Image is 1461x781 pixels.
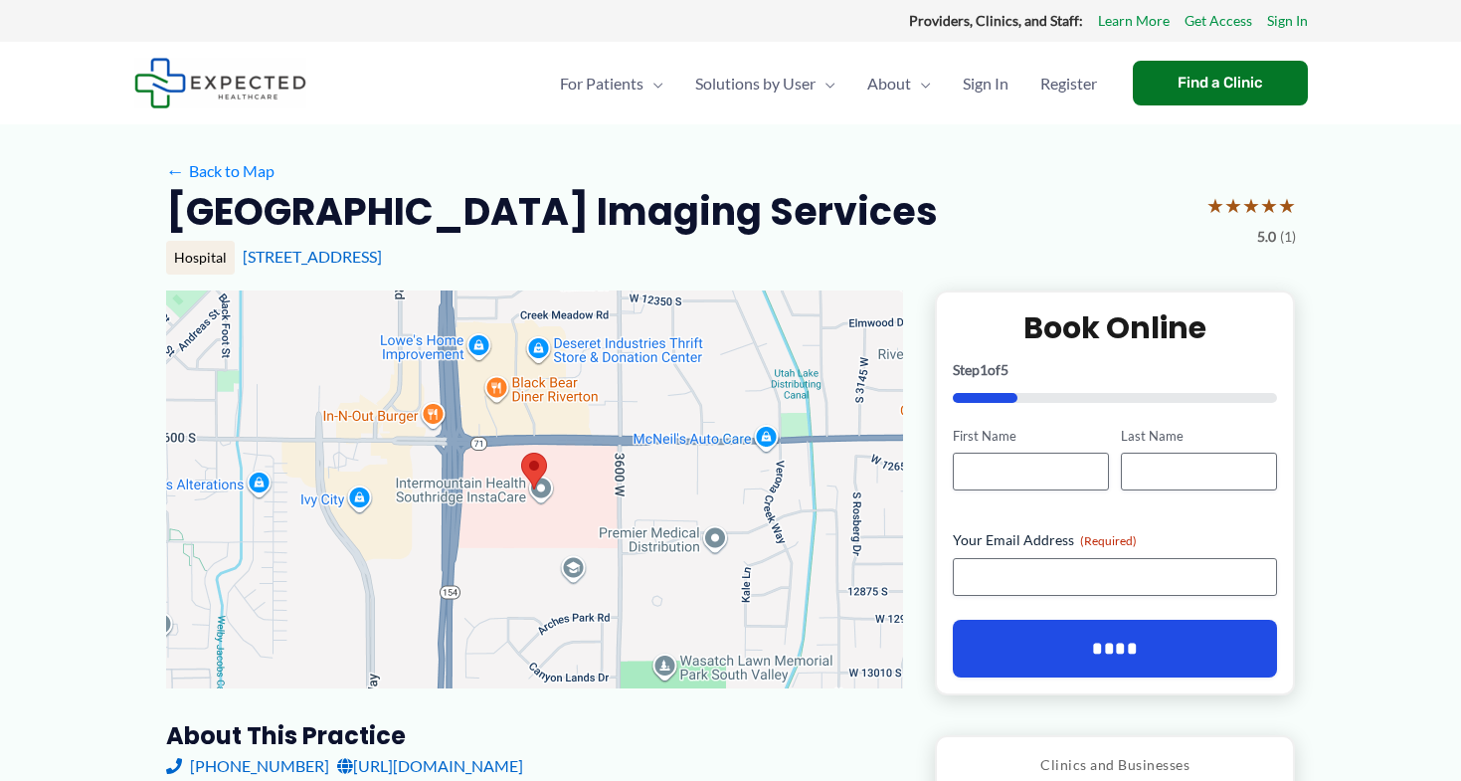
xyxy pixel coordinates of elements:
[1133,61,1308,105] a: Find a Clinic
[337,751,523,781] a: [URL][DOMAIN_NAME]
[816,49,835,118] span: Menu Toggle
[1080,533,1137,548] span: (Required)
[1040,49,1097,118] span: Register
[1224,187,1242,224] span: ★
[1121,427,1277,446] label: Last Name
[243,247,382,266] a: [STREET_ADDRESS]
[695,49,816,118] span: Solutions by User
[1098,8,1170,34] a: Learn More
[1206,187,1224,224] span: ★
[1024,49,1113,118] a: Register
[963,49,1008,118] span: Sign In
[1257,224,1276,250] span: 5.0
[166,156,274,186] a: ←Back to Map
[980,361,988,378] span: 1
[166,187,938,236] h2: [GEOGRAPHIC_DATA] Imaging Services
[867,49,911,118] span: About
[953,308,1278,347] h2: Book Online
[911,49,931,118] span: Menu Toggle
[679,49,851,118] a: Solutions by UserMenu Toggle
[952,752,1279,778] p: Clinics and Businesses
[166,161,185,180] span: ←
[134,58,306,108] img: Expected Healthcare Logo - side, dark font, small
[947,49,1024,118] a: Sign In
[1185,8,1252,34] a: Get Access
[1242,187,1260,224] span: ★
[166,751,329,781] a: [PHONE_NUMBER]
[953,363,1278,377] p: Step of
[851,49,947,118] a: AboutMenu Toggle
[166,720,903,751] h3: About this practice
[1278,187,1296,224] span: ★
[1267,8,1308,34] a: Sign In
[1001,361,1008,378] span: 5
[166,241,235,275] div: Hospital
[560,49,643,118] span: For Patients
[953,427,1109,446] label: First Name
[909,12,1083,29] strong: Providers, Clinics, and Staff:
[544,49,1113,118] nav: Primary Site Navigation
[643,49,663,118] span: Menu Toggle
[1280,224,1296,250] span: (1)
[953,530,1278,550] label: Your Email Address
[544,49,679,118] a: For PatientsMenu Toggle
[1260,187,1278,224] span: ★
